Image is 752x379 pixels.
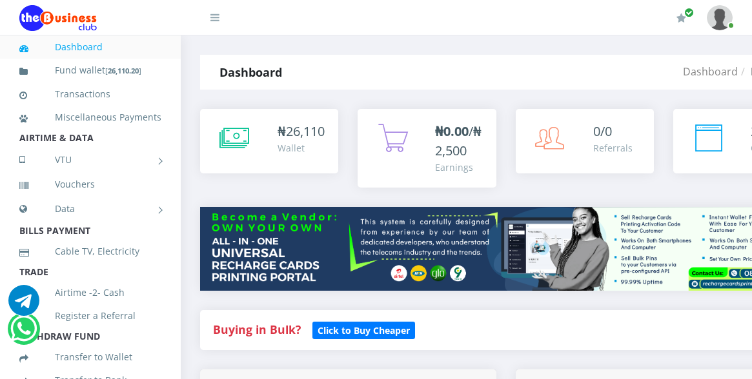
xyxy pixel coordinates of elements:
[200,109,338,173] a: ₦26,110 Wallet
[676,13,686,23] i: Renew/Upgrade Subscription
[318,324,410,336] b: Click to Buy Cheaper
[707,5,733,30] img: User
[19,193,161,225] a: Data
[19,237,161,266] a: Cable TV, Electricity
[358,109,496,188] a: ₦0.00/₦2,500 Earnings
[108,66,139,75] b: 26,110.20
[19,55,161,86] a: Fund wallet[26,110.20]
[19,170,161,199] a: Vouchers
[683,64,738,79] a: Dashboard
[19,32,161,62] a: Dashboard
[286,122,325,140] span: 26,110
[19,144,161,176] a: VTU
[219,64,282,80] strong: Dashboard
[105,66,141,75] small: [ ]
[516,109,654,173] a: 0/0 Referrals
[19,342,161,372] a: Transfer to Wallet
[213,322,301,337] strong: Buying in Bulk?
[10,323,37,344] a: Chat for support
[593,122,612,140] span: 0/0
[312,322,415,337] a: Click to Buy Cheaper
[8,295,39,316] a: Chat for support
[435,122,482,159] span: /₦2,500
[19,79,161,109] a: Transactions
[278,122,325,141] div: ₦
[19,278,161,307] a: Airtime -2- Cash
[19,102,161,132] a: Miscellaneous Payments
[593,141,633,155] div: Referrals
[684,8,694,17] span: Renew/Upgrade Subscription
[278,141,325,155] div: Wallet
[19,301,161,331] a: Register a Referral
[435,122,469,140] b: ₦0.00
[435,160,483,174] div: Earnings
[19,5,97,31] img: Logo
